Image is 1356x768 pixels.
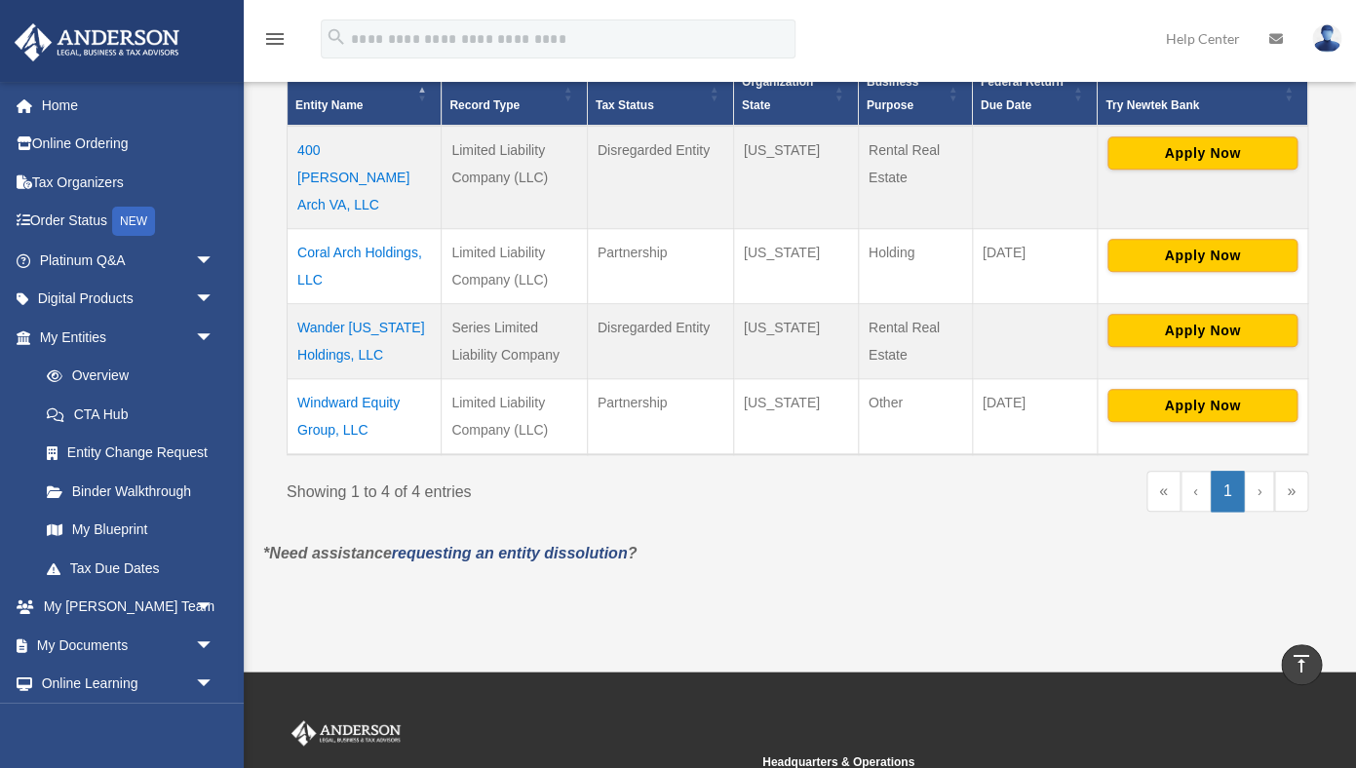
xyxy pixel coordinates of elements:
th: Organization State: Activate to sort [733,61,858,126]
th: Business Purpose: Activate to sort [858,61,972,126]
span: arrow_drop_down [195,588,234,628]
th: Tax Status: Activate to sort [587,61,733,126]
a: CTA Hub [27,395,234,434]
a: My [PERSON_NAME] Teamarrow_drop_down [14,588,244,627]
i: vertical_align_top [1290,652,1313,675]
button: Apply Now [1107,136,1298,170]
td: [US_STATE] [733,378,858,454]
span: Record Type [449,98,520,112]
a: Digital Productsarrow_drop_down [14,280,244,319]
button: Apply Now [1107,389,1298,422]
a: Online Ordering [14,125,244,164]
a: Tax Due Dates [27,549,234,588]
a: 1 [1211,471,1245,512]
td: [DATE] [972,378,1097,454]
td: Limited Liability Company (LLC) [442,228,588,303]
th: Try Newtek Bank : Activate to sort [1097,61,1307,126]
td: Rental Real Estate [858,126,972,229]
div: Showing 1 to 4 of 4 entries [287,471,783,506]
img: Anderson Advisors Platinum Portal [288,720,405,746]
a: Tax Organizers [14,163,244,202]
a: Binder Walkthrough [27,472,234,511]
td: Partnership [587,378,733,454]
button: Apply Now [1107,239,1298,272]
a: First [1146,471,1181,512]
td: Partnership [587,228,733,303]
a: Entity Change Request [27,434,234,473]
img: User Pic [1312,24,1341,53]
div: NEW [112,207,155,236]
span: Federal Return Due Date [981,75,1064,112]
a: Platinum Q&Aarrow_drop_down [14,241,244,280]
span: arrow_drop_down [195,241,234,281]
a: Home [14,86,244,125]
td: Windward Equity Group, LLC [288,378,442,454]
a: Previous [1181,471,1211,512]
div: Try Newtek Bank [1105,94,1278,117]
span: arrow_drop_down [195,626,234,666]
td: Disregarded Entity [587,126,733,229]
span: arrow_drop_down [195,665,234,705]
th: Record Type: Activate to sort [442,61,588,126]
td: Other [858,378,972,454]
i: search [326,26,347,48]
a: Last [1274,471,1308,512]
span: Business Purpose [867,75,918,112]
th: Federal Return Due Date: Activate to sort [972,61,1097,126]
a: menu [263,34,287,51]
span: arrow_drop_down [195,280,234,320]
a: My Blueprint [27,511,234,550]
span: Entity Name [295,98,363,112]
a: vertical_align_top [1281,644,1322,685]
a: My Documentsarrow_drop_down [14,626,244,665]
i: menu [263,27,287,51]
td: Disregarded Entity [587,303,733,378]
em: *Need assistance ? [263,545,637,561]
td: Rental Real Estate [858,303,972,378]
button: Apply Now [1107,314,1298,347]
td: [DATE] [972,228,1097,303]
td: Limited Liability Company (LLC) [442,126,588,229]
td: Wander [US_STATE] Holdings, LLC [288,303,442,378]
span: Tax Status [596,98,654,112]
span: arrow_drop_down [195,318,234,358]
td: 400 [PERSON_NAME] Arch VA, LLC [288,126,442,229]
td: Coral Arch Holdings, LLC [288,228,442,303]
a: requesting an entity dissolution [392,545,628,561]
img: Anderson Advisors Platinum Portal [9,23,185,61]
th: Entity Name: Activate to invert sorting [288,61,442,126]
a: Overview [27,357,224,396]
a: Online Learningarrow_drop_down [14,665,244,704]
td: [US_STATE] [733,126,858,229]
a: Next [1244,471,1274,512]
td: Holding [858,228,972,303]
span: Organization State [742,75,813,112]
td: Limited Liability Company (LLC) [442,378,588,454]
a: My Entitiesarrow_drop_down [14,318,234,357]
td: Series Limited Liability Company [442,303,588,378]
a: Order StatusNEW [14,202,244,242]
td: [US_STATE] [733,228,858,303]
td: [US_STATE] [733,303,858,378]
